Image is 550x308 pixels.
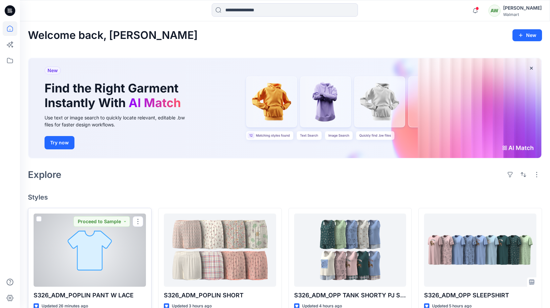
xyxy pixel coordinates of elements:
h1: Find the Right Garment Instantly With [45,81,184,110]
button: Try now [45,136,74,149]
h2: Explore [28,169,61,180]
a: S326_ADM_POPLIN SHORT [164,214,276,287]
div: AW [489,5,500,17]
p: S326_ADM_OPP TANK SHORTY PJ SET [294,291,406,300]
p: S326_ADM_POPLIN PANT W LACE [34,291,146,300]
h4: Styles [28,193,542,201]
p: S326_ADM_POPLIN SHORT [164,291,276,300]
span: New [48,67,58,75]
div: Walmart [503,12,542,17]
button: New [512,29,542,41]
a: S326_ADM_OPP TANK SHORTY PJ SET [294,214,406,287]
a: S326_ADM_OPP SLEEPSHIRT [424,214,536,287]
h2: Welcome back, [PERSON_NAME] [28,29,198,42]
p: S326_ADM_OPP SLEEPSHIRT [424,291,536,300]
div: Use text or image search to quickly locate relevant, editable .bw files for faster design workflows. [45,114,194,128]
span: AI Match [129,95,181,110]
a: S326_ADM_POPLIN PANT W LACE [34,214,146,287]
div: [PERSON_NAME] [503,4,542,12]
